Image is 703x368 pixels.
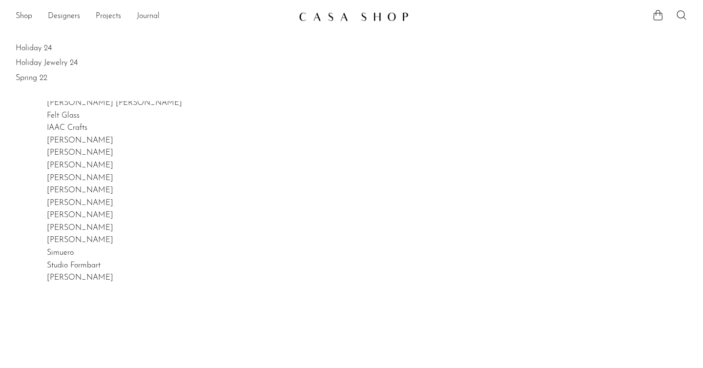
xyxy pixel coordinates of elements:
[47,274,113,282] a: [PERSON_NAME]
[47,236,113,244] a: [PERSON_NAME]
[47,124,87,132] a: IAAC Crafts
[47,249,74,257] a: Simuero
[47,262,101,269] a: Studio Formbart
[96,10,121,23] a: Projects
[16,8,291,25] ul: NEW HEADER MENU
[47,162,113,169] a: [PERSON_NAME]
[16,58,687,68] a: Holiday Jewelry 24
[48,10,80,23] a: Designers
[16,10,32,23] a: Shop
[47,199,113,207] a: [PERSON_NAME]
[16,8,291,25] nav: Desktop navigation
[137,10,160,23] a: Journal
[47,99,182,107] a: [PERSON_NAME] [PERSON_NAME]
[47,149,113,157] a: [PERSON_NAME]
[47,186,113,194] a: [PERSON_NAME]
[47,137,113,144] a: [PERSON_NAME]
[47,174,113,182] a: [PERSON_NAME]
[47,224,113,232] a: [PERSON_NAME]
[16,73,687,83] a: Spring 22
[47,112,80,120] a: Felt Glass
[47,211,113,219] a: [PERSON_NAME]
[16,43,687,54] a: Holiday 24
